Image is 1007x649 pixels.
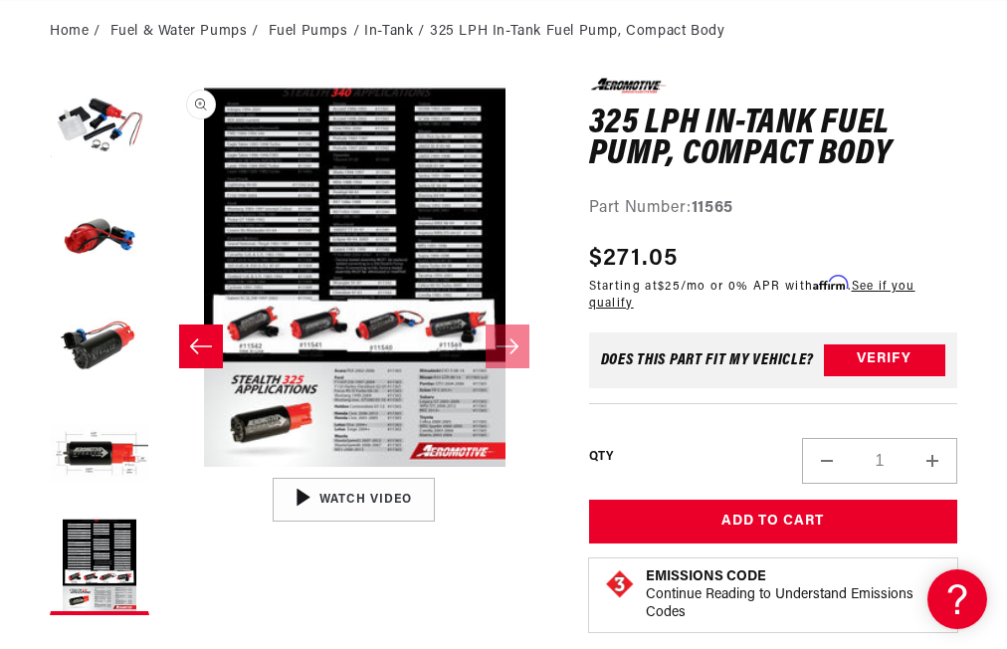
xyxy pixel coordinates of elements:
[50,78,149,177] button: Load image 1 in gallery view
[50,21,89,43] a: Home
[646,569,766,584] strong: Emissions Code
[589,500,957,544] button: Add to Cart
[604,568,636,600] img: Emissions code
[486,324,529,368] button: Slide right
[50,516,149,615] button: Load image 5 in gallery view
[179,324,223,368] button: Slide left
[589,241,679,277] span: $271.05
[824,344,945,376] button: Verify
[646,568,942,622] button: Emissions CodeContinue Reading to Understand Emissions Codes
[110,21,248,43] a: Fuel & Water Pumps
[601,352,815,368] div: Does This part fit My vehicle?
[658,281,681,293] span: $25
[50,406,149,506] button: Load image 4 in gallery view
[50,78,549,615] media-gallery: Gallery Viewer
[589,277,957,313] p: Starting at /mo or 0% APR with .
[364,21,430,43] li: In-Tank
[646,586,942,622] p: Continue Reading to Understand Emissions Codes
[589,449,614,466] label: QTY
[589,281,915,310] a: See if you qualify - Learn more about Affirm Financing (opens in modal)
[589,196,957,222] div: Part Number:
[430,21,724,43] li: 325 LPH In-Tank Fuel Pump, Compact Body
[589,108,957,171] h1: 325 LPH In-Tank Fuel Pump, Compact Body
[50,21,957,43] nav: breadcrumbs
[692,200,733,216] strong: 11565
[50,187,149,287] button: Load image 2 in gallery view
[50,297,149,396] button: Load image 3 in gallery view
[269,21,348,43] a: Fuel Pumps
[813,276,848,291] span: Affirm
